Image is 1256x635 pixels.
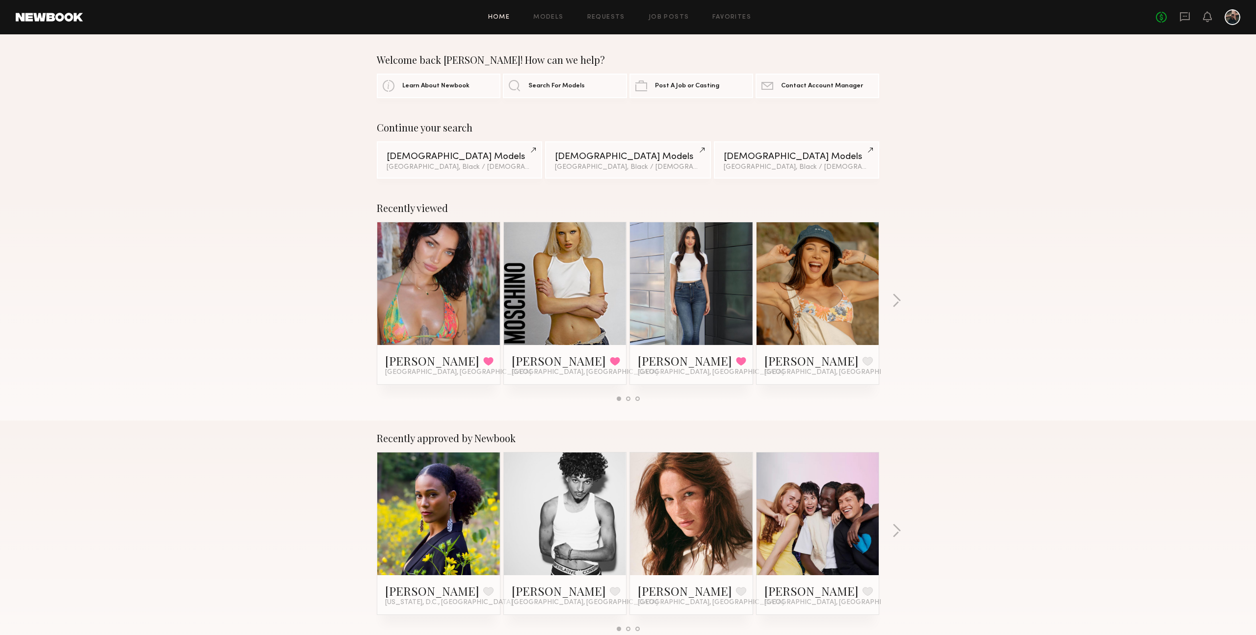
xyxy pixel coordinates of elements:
[756,74,879,98] a: Contact Account Manager
[385,583,479,599] a: [PERSON_NAME]
[649,14,689,21] a: Job Posts
[555,164,701,171] div: [GEOGRAPHIC_DATA], Black / [DEMOGRAPHIC_DATA]
[377,74,500,98] a: Learn About Newbook
[377,202,879,214] div: Recently viewed
[385,353,479,369] a: [PERSON_NAME]
[714,141,879,179] a: [DEMOGRAPHIC_DATA] Models[GEOGRAPHIC_DATA], Black / [DEMOGRAPHIC_DATA]
[512,353,606,369] a: [PERSON_NAME]
[629,74,753,98] a: Post A Job or Casting
[638,583,732,599] a: [PERSON_NAME]
[712,14,751,21] a: Favorites
[638,599,784,607] span: [GEOGRAPHIC_DATA], [GEOGRAPHIC_DATA]
[488,14,510,21] a: Home
[387,152,532,161] div: [DEMOGRAPHIC_DATA] Models
[512,583,606,599] a: [PERSON_NAME]
[764,583,859,599] a: [PERSON_NAME]
[764,369,911,376] span: [GEOGRAPHIC_DATA], [GEOGRAPHIC_DATA]
[503,74,627,98] a: Search For Models
[377,122,879,133] div: Continue your search
[377,141,542,179] a: [DEMOGRAPHIC_DATA] Models[GEOGRAPHIC_DATA], Black / [DEMOGRAPHIC_DATA]
[587,14,625,21] a: Requests
[638,353,732,369] a: [PERSON_NAME]
[555,152,701,161] div: [DEMOGRAPHIC_DATA] Models
[402,83,470,89] span: Learn About Newbook
[377,54,879,66] div: Welcome back [PERSON_NAME]! How can we help?
[512,599,658,607] span: [GEOGRAPHIC_DATA], [GEOGRAPHIC_DATA]
[387,164,532,171] div: [GEOGRAPHIC_DATA], Black / [DEMOGRAPHIC_DATA]
[377,432,879,444] div: Recently approved by Newbook
[655,83,719,89] span: Post A Job or Casting
[781,83,863,89] span: Contact Account Manager
[638,369,784,376] span: [GEOGRAPHIC_DATA], [GEOGRAPHIC_DATA]
[545,141,710,179] a: [DEMOGRAPHIC_DATA] Models[GEOGRAPHIC_DATA], Black / [DEMOGRAPHIC_DATA]
[533,14,563,21] a: Models
[512,369,658,376] span: [GEOGRAPHIC_DATA], [GEOGRAPHIC_DATA]
[764,599,911,607] span: [GEOGRAPHIC_DATA], [GEOGRAPHIC_DATA]
[724,164,869,171] div: [GEOGRAPHIC_DATA], Black / [DEMOGRAPHIC_DATA]
[764,353,859,369] a: [PERSON_NAME]
[385,599,513,607] span: [US_STATE], D.C., [GEOGRAPHIC_DATA]
[385,369,531,376] span: [GEOGRAPHIC_DATA], [GEOGRAPHIC_DATA]
[724,152,869,161] div: [DEMOGRAPHIC_DATA] Models
[528,83,585,89] span: Search For Models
